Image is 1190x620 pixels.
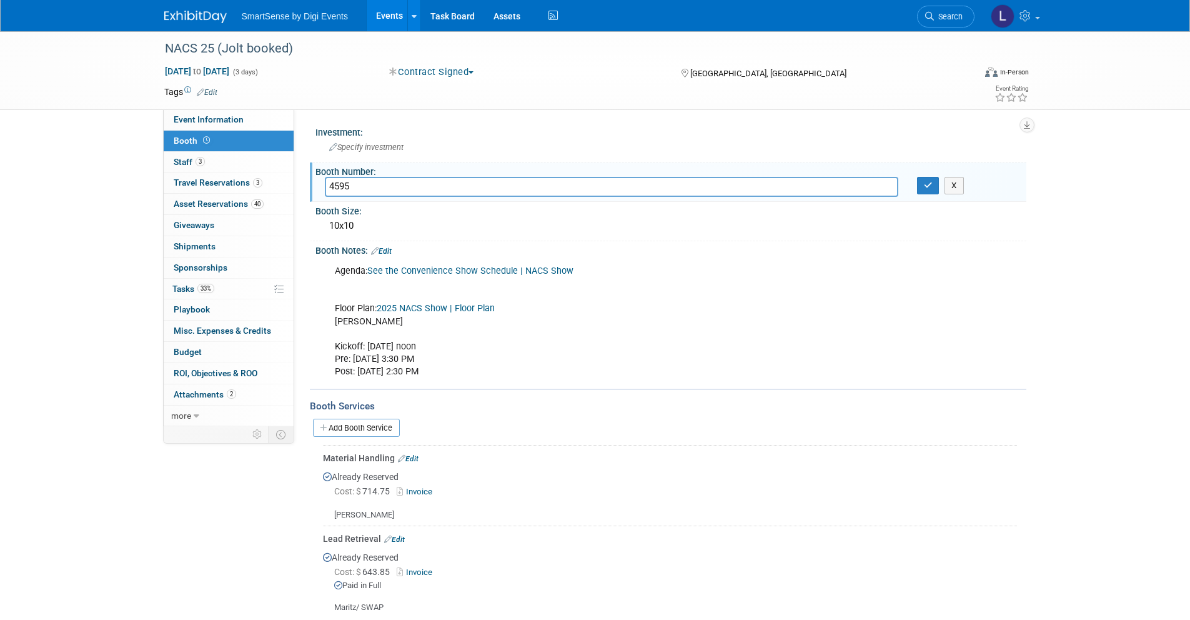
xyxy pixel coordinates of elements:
[197,88,217,97] a: Edit
[174,262,227,272] span: Sponsorships
[164,321,294,341] a: Misc. Expenses & Credits
[934,12,963,21] span: Search
[385,66,478,79] button: Contract Signed
[367,266,573,276] a: See the Convenience Show Schedule | NACS Show
[174,136,212,146] span: Booth
[174,326,271,336] span: Misc. Expenses & Credits
[397,487,437,496] a: Invoice
[164,131,294,151] a: Booth
[253,178,262,187] span: 3
[334,580,1017,592] div: Paid in Full
[164,215,294,236] a: Giveaways
[232,68,258,76] span: (3 days)
[164,11,227,23] img: ExhibitDay
[325,216,1017,236] div: 10x10
[310,399,1026,413] div: Booth Services
[901,65,1029,84] div: Event Format
[174,157,205,167] span: Staff
[334,567,362,577] span: Cost: $
[315,202,1026,217] div: Booth Size:
[398,454,419,463] a: Edit
[174,389,236,399] span: Attachments
[227,389,236,399] span: 2
[315,241,1026,257] div: Booth Notes:
[326,259,889,384] div: Agenda: Floor Plan: [PERSON_NAME] Kickoff: [DATE] noon Pre: [DATE] 3:30 PM Post: [DATE] 2:30 PM
[174,220,214,230] span: Giveaways
[164,406,294,426] a: more
[164,363,294,384] a: ROI, Objectives & ROO
[268,426,294,442] td: Toggle Event Tabs
[323,532,1017,545] div: Lead Retrieval
[985,67,998,77] img: Format-Inperson.png
[313,419,400,437] a: Add Booth Service
[191,66,203,76] span: to
[323,499,1017,521] div: [PERSON_NAME]
[201,136,212,145] span: Booth not reserved yet
[329,142,404,152] span: Specify investment
[164,109,294,130] a: Event Information
[164,257,294,278] a: Sponsorships
[999,67,1029,77] div: In-Person
[323,452,1017,464] div: Material Handling
[164,384,294,405] a: Attachments2
[251,199,264,209] span: 40
[397,567,437,577] a: Invoice
[164,152,294,172] a: Staff3
[247,426,269,442] td: Personalize Event Tab Strip
[174,347,202,357] span: Budget
[164,299,294,320] a: Playbook
[164,236,294,257] a: Shipments
[172,284,214,294] span: Tasks
[315,162,1026,178] div: Booth Number:
[377,303,495,314] a: 2025 NACS Show | Floor Plan
[174,241,216,251] span: Shipments
[164,66,230,77] span: [DATE] [DATE]
[164,172,294,193] a: Travel Reservations3
[994,86,1028,92] div: Event Rating
[991,4,1014,28] img: Leland Jenkins
[323,464,1017,521] div: Already Reserved
[371,247,392,256] a: Edit
[164,194,294,214] a: Asset Reservations40
[196,157,205,166] span: 3
[174,368,257,378] span: ROI, Objectives & ROO
[945,177,964,194] button: X
[161,37,956,60] div: NACS 25 (Jolt booked)
[171,411,191,421] span: more
[334,567,395,577] span: 643.85
[242,11,348,21] span: SmartSense by Digi Events
[164,86,217,98] td: Tags
[164,342,294,362] a: Budget
[384,535,405,544] a: Edit
[174,114,244,124] span: Event Information
[917,6,974,27] a: Search
[174,177,262,187] span: Travel Reservations
[197,284,214,293] span: 33%
[315,123,1026,139] div: Investment:
[174,199,264,209] span: Asset Reservations
[334,486,395,496] span: 714.75
[174,304,210,314] span: Playbook
[334,486,362,496] span: Cost: $
[690,69,846,78] span: [GEOGRAPHIC_DATA], [GEOGRAPHIC_DATA]
[164,279,294,299] a: Tasks33%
